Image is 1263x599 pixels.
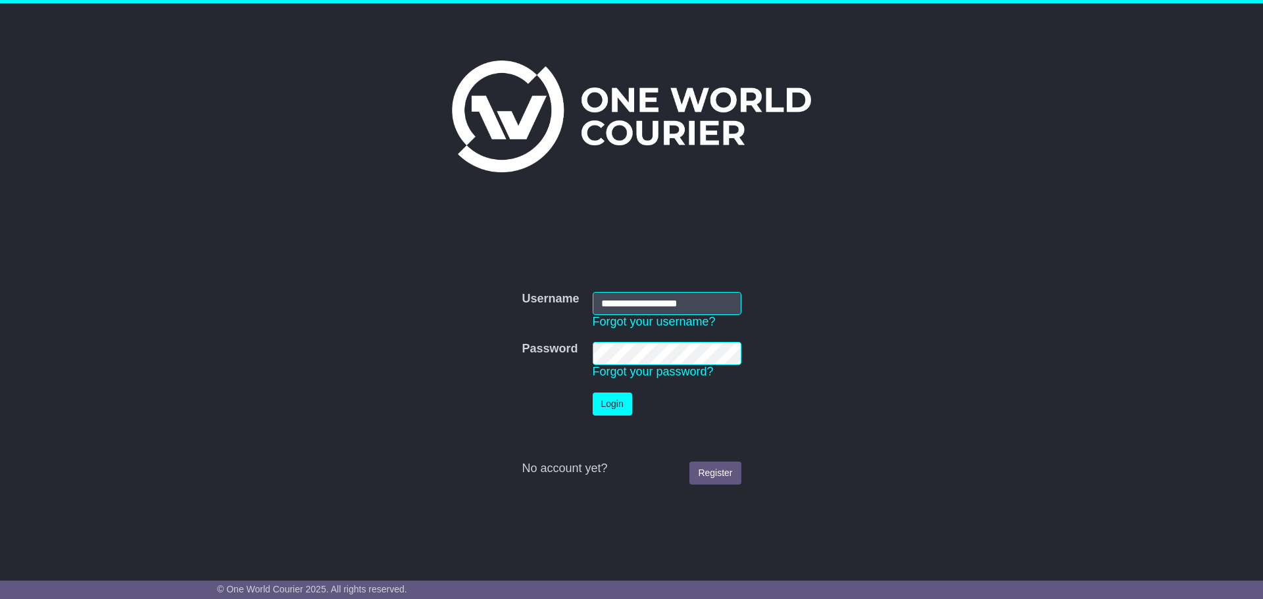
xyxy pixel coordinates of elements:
label: Username [522,292,579,306]
span: © One World Courier 2025. All rights reserved. [217,584,407,594]
button: Login [593,393,632,416]
a: Register [689,462,741,485]
div: No account yet? [522,462,741,476]
label: Password [522,342,578,356]
img: One World [452,60,811,172]
a: Forgot your password? [593,365,714,378]
a: Forgot your username? [593,315,716,328]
